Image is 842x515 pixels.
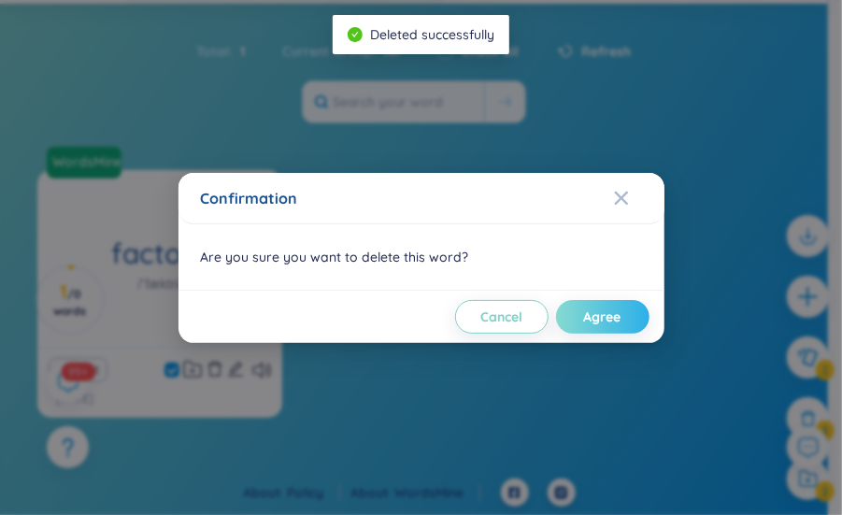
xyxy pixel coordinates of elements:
[348,27,363,42] span: check-circle
[178,224,664,290] div: Are you sure you want to delete this word?
[556,300,649,334] button: Agree
[370,26,494,43] span: Deleted successfully
[480,308,522,326] span: Cancel
[614,173,664,223] button: Close
[455,300,549,334] button: Cancel
[584,308,621,326] span: Agree
[201,188,642,208] div: Confirmation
